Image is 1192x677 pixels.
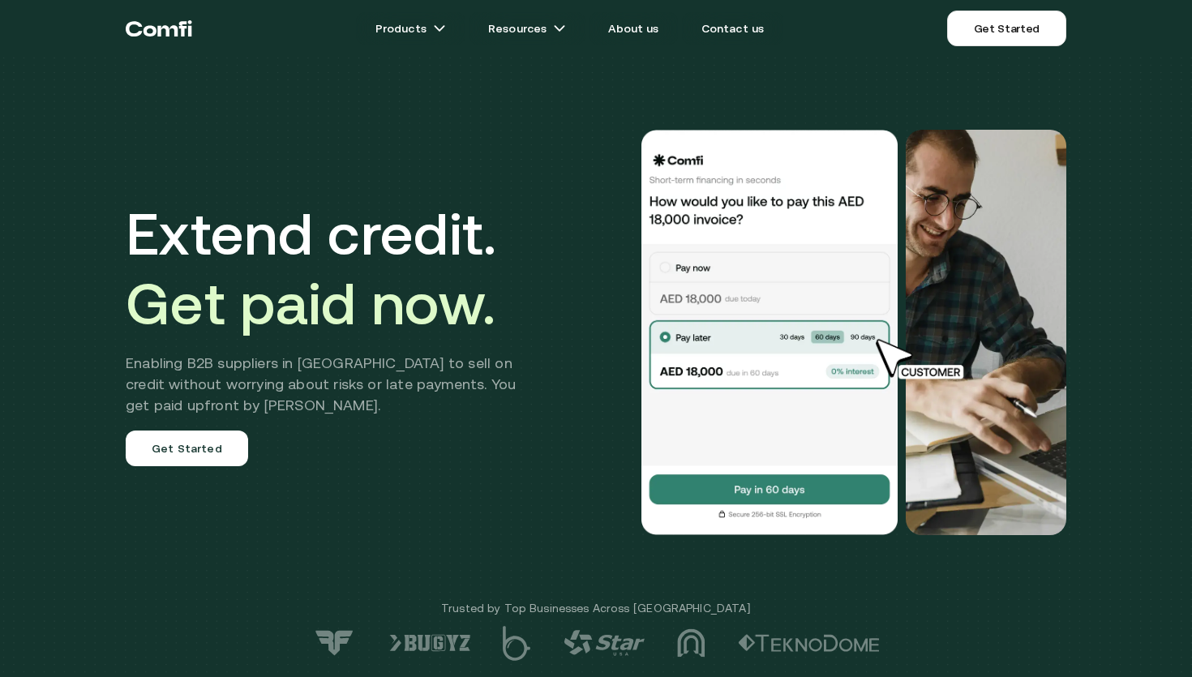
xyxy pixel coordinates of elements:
[738,634,880,652] img: logo-2
[356,12,465,45] a: Productsarrow icons
[126,270,495,336] span: Get paid now.
[947,11,1066,46] a: Get Started
[433,22,446,35] img: arrow icons
[126,353,540,416] h2: Enabling B2B suppliers in [GEOGRAPHIC_DATA] to sell on credit without worrying about risks or lat...
[126,4,192,53] a: Return to the top of the Comfi home page
[677,628,705,658] img: logo-3
[682,12,784,45] a: Contact us
[553,22,566,35] img: arrow icons
[589,12,678,45] a: About us
[564,630,645,656] img: logo-4
[864,336,982,382] img: cursor
[640,130,899,535] img: Would you like to pay this AED 18,000.00 invoice?
[503,626,531,661] img: logo-5
[389,634,470,652] img: logo-6
[126,431,248,466] a: Get Started
[469,12,585,45] a: Resourcesarrow icons
[906,130,1066,535] img: Would you like to pay this AED 18,000.00 invoice?
[1137,622,1176,661] iframe: Intercom live chat
[312,629,357,657] img: logo-7
[126,199,540,338] h1: Extend credit.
